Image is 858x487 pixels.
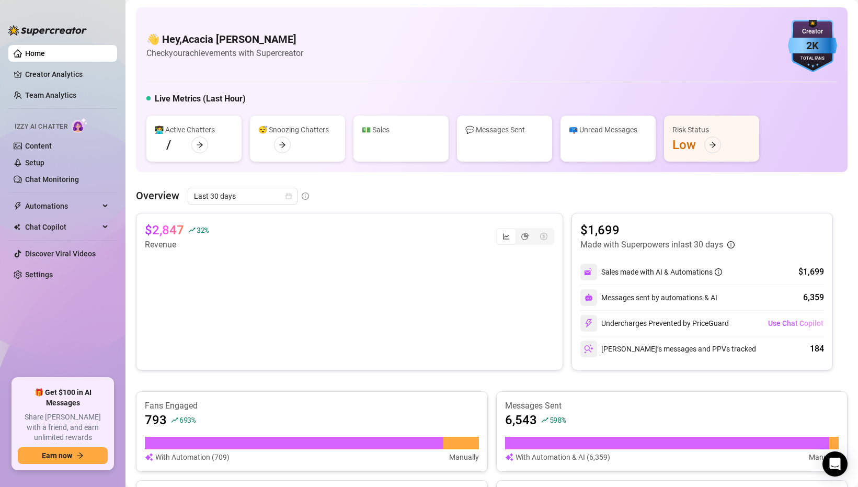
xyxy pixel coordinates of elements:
span: Last 30 days [194,188,291,204]
img: svg%3e [584,267,593,277]
img: svg%3e [505,451,513,463]
article: Manually [809,451,839,463]
div: 📪 Unread Messages [569,124,647,135]
img: logo-BBDzfeDw.svg [8,25,87,36]
div: Creator [788,27,837,37]
article: Manually [449,451,479,463]
span: pie-chart [521,233,529,240]
div: Messages sent by automations & AI [580,289,717,306]
span: 598 % [550,415,566,425]
span: calendar [285,193,292,199]
span: arrow-right [279,141,286,149]
img: svg%3e [584,344,593,354]
span: rise [541,416,548,424]
a: Home [25,49,45,58]
div: 💬 Messages Sent [465,124,544,135]
article: $1,699 [580,222,735,239]
article: Revenue [145,239,209,251]
img: svg%3e [584,319,593,328]
img: Chat Copilot [14,223,20,231]
div: 2K [788,38,837,54]
img: svg%3e [585,293,593,302]
span: arrow-right [196,141,203,149]
a: Creator Analytics [25,66,109,83]
img: svg%3e [145,451,153,463]
span: dollar-circle [540,233,547,240]
div: Risk Status [672,124,751,135]
div: Undercharges Prevented by PriceGuard [580,315,729,332]
div: Sales made with AI & Automations [601,266,722,278]
article: 793 [145,412,167,428]
span: 693 % [179,415,196,425]
span: info-circle [727,241,735,248]
button: Use Chat Copilot [768,315,824,332]
article: Messages Sent [505,400,839,412]
span: Use Chat Copilot [768,319,823,327]
div: $1,699 [798,266,824,278]
span: Izzy AI Chatter [15,122,67,132]
div: Total Fans [788,55,837,62]
span: arrow-right [709,141,716,149]
div: [PERSON_NAME]’s messages and PPVs tracked [580,341,756,357]
span: 🎁 Get $100 in AI Messages [18,388,108,408]
div: Open Intercom Messenger [822,451,848,477]
article: Check your achievements with Supercreator [146,47,303,60]
article: 6,543 [505,412,537,428]
a: Content [25,142,52,150]
a: Discover Viral Videos [25,250,96,258]
img: blue-badge-DgoSNQY1.svg [788,20,837,72]
span: line-chart [502,233,510,240]
div: segmented control [496,228,554,245]
span: rise [188,226,196,234]
span: info-circle [302,192,309,200]
article: With Automation (709) [155,451,230,463]
div: 184 [810,343,824,355]
span: Chat Copilot [25,219,99,235]
h5: Live Metrics (Last Hour) [155,93,246,105]
div: 👩‍💻 Active Chatters [155,124,233,135]
article: $2,847 [145,222,184,239]
h4: 👋 Hey, Acacia [PERSON_NAME] [146,32,303,47]
article: Fans Engaged [145,400,479,412]
div: 😴 Snoozing Chatters [258,124,337,135]
span: Share [PERSON_NAME] with a friend, and earn unlimited rewards [18,412,108,443]
a: Settings [25,270,53,279]
article: Overview [136,188,179,203]
button: Earn nowarrow-right [18,447,108,464]
a: Chat Monitoring [25,175,79,184]
article: With Automation & AI (6,359) [516,451,610,463]
span: thunderbolt [14,202,22,210]
span: info-circle [715,268,722,276]
span: arrow-right [76,452,84,459]
div: 6,359 [803,291,824,304]
article: Made with Superpowers in last 30 days [580,239,723,251]
img: AI Chatter [72,118,88,133]
a: Setup [25,158,44,167]
span: Earn now [42,451,72,460]
div: 💵 Sales [362,124,440,135]
span: Automations [25,198,99,214]
span: 32 % [197,225,209,235]
span: rise [171,416,178,424]
a: Team Analytics [25,91,76,99]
